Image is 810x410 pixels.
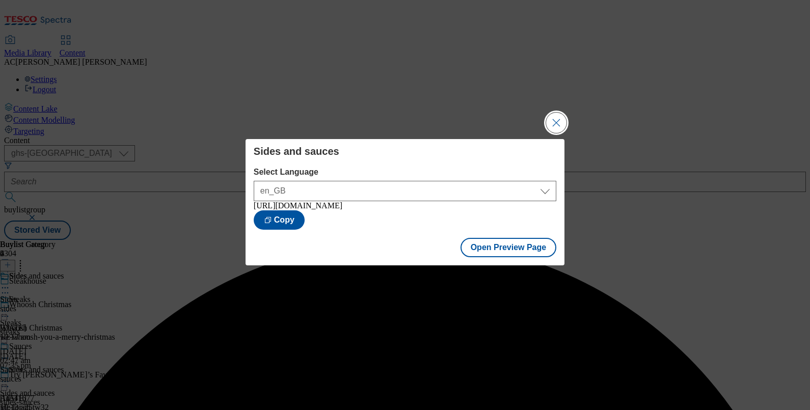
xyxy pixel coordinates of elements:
label: Select Language [254,168,556,177]
button: Close Modal [546,113,566,133]
div: Modal [246,139,564,265]
button: Copy [254,210,305,230]
div: [URL][DOMAIN_NAME] [254,201,556,210]
button: Open Preview Page [461,238,557,257]
h4: Sides and sauces [254,145,556,157]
